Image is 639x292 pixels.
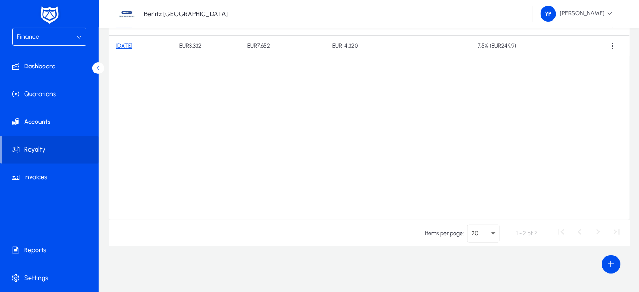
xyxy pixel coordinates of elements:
[2,53,101,80] a: Dashboard
[541,6,613,22] span: [PERSON_NAME]
[2,108,101,136] a: Accounts
[38,6,61,25] img: white-logo.png
[2,117,101,127] span: Accounts
[541,6,556,22] img: 174.png
[2,90,101,99] span: Quotations
[2,164,101,191] a: Invoices
[472,230,478,237] span: 20
[388,36,470,56] td: ---
[248,43,270,49] ui-money-value: EUR 7,652
[425,229,464,238] div: Items per page:
[17,33,39,41] span: Finance
[180,43,202,49] ui-money-value: EUR 3,332
[2,145,99,154] span: Royalty
[533,6,621,22] button: [PERSON_NAME]
[109,220,630,246] mat-paginator: Select page
[118,5,135,23] img: 37.jpg
[516,229,537,238] div: 1 - 2 of 2
[2,173,101,182] span: Invoices
[116,43,132,49] a: [DATE]
[470,36,577,56] td: 7.5% ( )
[144,10,228,18] p: Berlitz [GEOGRAPHIC_DATA]
[2,264,101,292] a: Settings
[2,62,101,71] span: Dashboard
[332,43,358,49] ui-money-value: EUR -4,320
[492,43,514,49] ui-money-value: EUR 249.9
[116,22,132,28] a: [DATE]
[2,237,101,264] a: Reports
[2,246,101,255] span: Reports
[2,274,101,283] span: Settings
[2,80,101,108] a: Quotations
